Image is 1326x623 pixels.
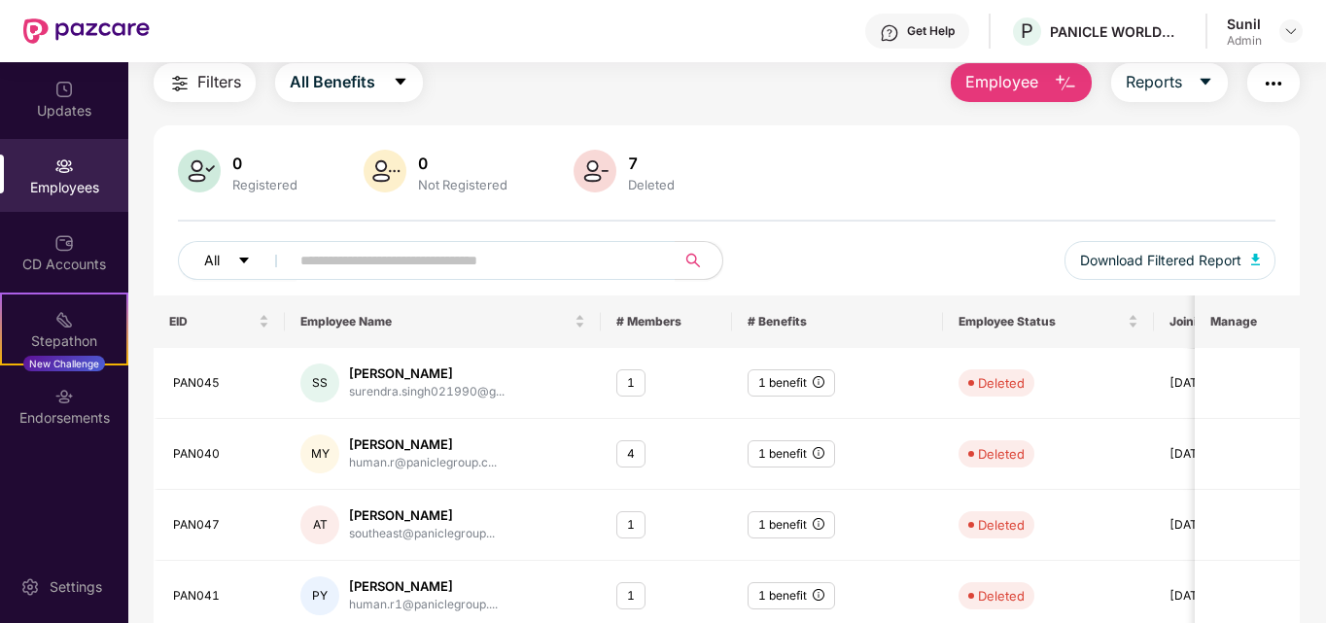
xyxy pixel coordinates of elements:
[364,150,406,192] img: svg+xml;base64,PHN2ZyB4bWxucz0iaHR0cDovL3d3dy53My5vcmcvMjAwMC9zdmciIHhtbG5zOnhsaW5rPSJodHRwOi8vd3...
[54,80,74,99] img: svg+xml;base64,PHN2ZyBpZD0iVXBkYXRlZCIgeG1sbnM9Imh0dHA6Ly93d3cudzMub3JnLzIwMDAvc3ZnIiB3aWR0aD0iMj...
[1169,587,1297,606] div: [DATE]
[414,177,511,192] div: Not Registered
[44,577,108,597] div: Settings
[880,23,899,43] img: svg+xml;base64,PHN2ZyBpZD0iSGVscC0zMngzMiIgeG1sbnM9Imh0dHA6Ly93d3cudzMub3JnLzIwMDAvc3ZnIiB3aWR0aD...
[54,156,74,176] img: svg+xml;base64,PHN2ZyBpZD0iRW1wbG95ZWVzIiB4bWxucz0iaHR0cDovL3d3dy53My5vcmcvMjAwMC9zdmciIHdpZHRoPS...
[54,387,74,406] img: svg+xml;base64,PHN2ZyBpZD0iRW5kb3JzZW1lbnRzIiB4bWxucz0iaHR0cDovL3d3dy53My5vcmcvMjAwMC9zdmciIHdpZH...
[813,376,824,388] span: info-circle
[959,314,1124,329] span: Employee Status
[54,233,74,253] img: svg+xml;base64,PHN2ZyBpZD0iQ0RfQWNjb3VudHMiIGRhdGEtbmFtZT0iQ0QgQWNjb3VudHMiIHhtbG5zPSJodHRwOi8vd3...
[748,440,835,468] div: 1 benefit
[624,154,679,173] div: 7
[168,72,192,95] img: svg+xml;base64,PHN2ZyB4bWxucz0iaHR0cDovL3d3dy53My5vcmcvMjAwMC9zdmciIHdpZHRoPSIyNCIgaGVpZ2h0PSIyNC...
[300,434,339,473] div: MY
[675,241,723,280] button: search
[748,369,835,398] div: 1 benefit
[23,18,150,44] img: New Pazcare Logo
[1169,445,1297,464] div: [DATE]
[349,454,497,472] div: human.r@paniclegroup.c...
[300,505,339,544] div: AT
[624,177,679,192] div: Deleted
[154,63,256,102] button: Filters
[169,314,255,329] span: EID
[290,70,375,94] span: All Benefits
[1111,63,1228,102] button: Reportscaret-down
[20,577,40,597] img: svg+xml;base64,PHN2ZyBpZD0iU2V0dGluZy0yMHgyMCIgeG1sbnM9Imh0dHA6Ly93d3cudzMub3JnLzIwMDAvc3ZnIiB3aW...
[1126,70,1182,94] span: Reports
[300,363,339,402] div: SS
[1050,22,1186,41] div: PANICLE WORLDWIDE PRIVATE LIMITED
[197,70,241,94] span: Filters
[978,373,1025,393] div: Deleted
[349,435,497,454] div: [PERSON_NAME]
[54,310,74,329] img: svg+xml;base64,PHN2ZyB4bWxucz0iaHR0cDovL3d3dy53My5vcmcvMjAwMC9zdmciIHdpZHRoPSIyMSIgaGVpZ2h0PSIyMC...
[601,295,732,348] th: # Members
[1251,254,1261,265] img: svg+xml;base64,PHN2ZyB4bWxucz0iaHR0cDovL3d3dy53My5vcmcvMjAwMC9zdmciIHhtbG5zOnhsaW5rPSJodHRwOi8vd3...
[1283,23,1299,39] img: svg+xml;base64,PHN2ZyBpZD0iRHJvcGRvd24tMzJ4MzIiIHhtbG5zPSJodHRwOi8vd3d3LnczLm9yZy8yMDAwL3N2ZyIgd2...
[978,586,1025,606] div: Deleted
[748,582,835,610] div: 1 benefit
[1169,516,1297,535] div: [DATE]
[616,440,646,468] div: 4
[1021,19,1033,43] span: P
[23,356,105,371] div: New Challenge
[173,587,269,606] div: PAN041
[1169,374,1297,393] div: [DATE]
[813,447,824,459] span: info-circle
[173,445,269,464] div: PAN040
[285,295,601,348] th: Employee Name
[1054,72,1077,95] img: svg+xml;base64,PHN2ZyB4bWxucz0iaHR0cDovL3d3dy53My5vcmcvMjAwMC9zdmciIHhtbG5zOnhsaW5rPSJodHRwOi8vd3...
[813,589,824,601] span: info-circle
[951,63,1092,102] button: Employee
[300,576,339,615] div: PY
[574,150,616,192] img: svg+xml;base64,PHN2ZyB4bWxucz0iaHR0cDovL3d3dy53My5vcmcvMjAwMC9zdmciIHhtbG5zOnhsaW5rPSJodHRwOi8vd3...
[1064,241,1276,280] button: Download Filtered Report
[616,582,646,610] div: 1
[228,154,301,173] div: 0
[1262,72,1285,95] img: svg+xml;base64,PHN2ZyB4bWxucz0iaHR0cDovL3d3dy53My5vcmcvMjAwMC9zdmciIHdpZHRoPSIyNCIgaGVpZ2h0PSIyNC...
[616,511,646,539] div: 1
[178,241,297,280] button: Allcaret-down
[813,518,824,530] span: info-circle
[978,515,1025,535] div: Deleted
[943,295,1154,348] th: Employee Status
[173,516,269,535] div: PAN047
[349,383,505,401] div: surendra.singh021990@g...
[228,177,301,192] div: Registered
[154,295,285,348] th: EID
[349,506,495,525] div: [PERSON_NAME]
[349,577,498,596] div: [PERSON_NAME]
[173,374,269,393] div: PAN045
[1195,295,1300,348] th: Manage
[349,596,498,614] div: human.r1@paniclegroup....
[675,253,713,268] span: search
[1227,15,1262,33] div: Sunil
[1198,74,1213,91] span: caret-down
[907,23,955,39] div: Get Help
[204,250,220,271] span: All
[965,70,1038,94] span: Employee
[616,369,646,398] div: 1
[414,154,511,173] div: 0
[2,331,126,351] div: Stepathon
[178,150,221,192] img: svg+xml;base64,PHN2ZyB4bWxucz0iaHR0cDovL3d3dy53My5vcmcvMjAwMC9zdmciIHhtbG5zOnhsaW5rPSJodHRwOi8vd3...
[732,295,943,348] th: # Benefits
[1154,295,1312,348] th: Joining Date
[349,364,505,383] div: [PERSON_NAME]
[1080,250,1241,271] span: Download Filtered Report
[748,511,835,539] div: 1 benefit
[978,444,1025,464] div: Deleted
[275,63,423,102] button: All Benefitscaret-down
[349,525,495,543] div: southeast@paniclegroup...
[1169,314,1282,329] span: Joining Date
[300,314,571,329] span: Employee Name
[1227,33,1262,49] div: Admin
[237,254,251,269] span: caret-down
[393,74,408,91] span: caret-down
